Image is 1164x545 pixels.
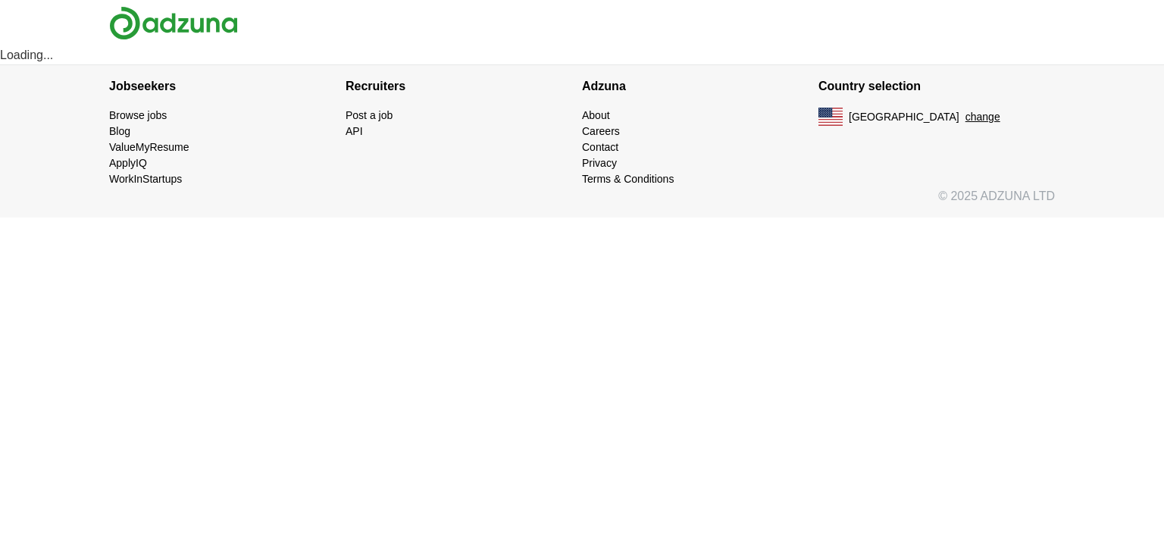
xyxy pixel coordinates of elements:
a: Post a job [346,109,393,121]
button: change [965,109,1000,125]
img: US flag [818,108,843,126]
a: About [582,109,610,121]
a: Careers [582,125,620,137]
a: Terms & Conditions [582,173,674,185]
span: [GEOGRAPHIC_DATA] [849,109,959,125]
a: WorkInStartups [109,173,182,185]
a: Blog [109,125,130,137]
a: Browse jobs [109,109,167,121]
a: Contact [582,141,618,153]
a: API [346,125,363,137]
img: Adzuna logo [109,6,238,40]
div: © 2025 ADZUNA LTD [97,187,1067,218]
a: Privacy [582,157,617,169]
h4: Country selection [818,65,1055,108]
a: ApplyIQ [109,157,147,169]
a: ValueMyResume [109,141,189,153]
